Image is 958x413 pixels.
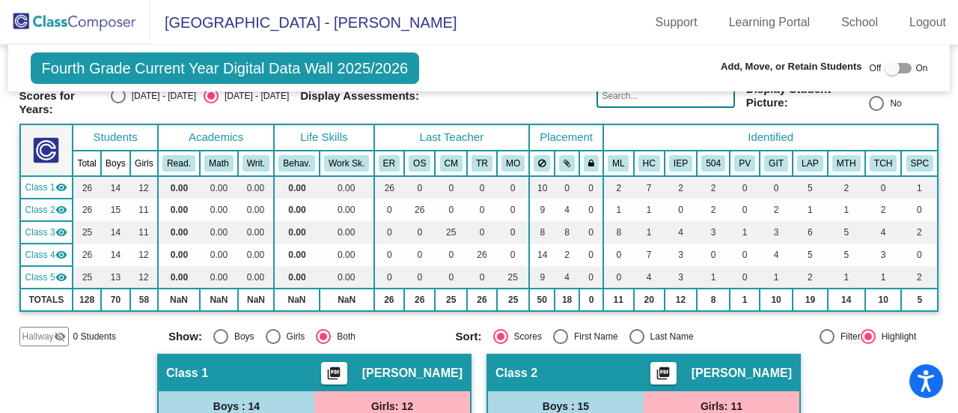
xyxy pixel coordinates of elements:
td: 8 [697,289,730,311]
td: 12 [130,176,158,199]
td: 0 [865,176,902,199]
button: Read. [162,155,195,172]
td: 0 [579,176,603,199]
span: [GEOGRAPHIC_DATA] - [PERSON_NAME] [150,10,457,34]
th: Placement [529,124,603,151]
span: Class 2 [25,203,55,217]
td: 0 [730,199,760,221]
div: [DATE] - [DATE] [219,89,289,103]
td: 0 [901,199,938,221]
td: 5 [901,289,938,311]
td: 0 [497,176,529,199]
td: 8 [603,221,634,244]
td: 0 [374,266,405,289]
th: Speech Only [901,151,938,176]
td: 0.00 [158,244,200,266]
td: 0.00 [158,266,200,289]
span: Add, Move, or Retain Students [721,59,862,74]
span: Display Student Picture: [746,82,866,109]
button: IEP [669,155,692,172]
mat-icon: visibility [55,181,67,193]
span: 0 Students [73,330,116,343]
td: 0 [374,199,405,221]
td: 3 [760,221,793,244]
td: 0.00 [274,221,320,244]
th: Mackenzie Osterhues [497,151,529,176]
td: 5 [793,176,828,199]
td: 2 [697,199,730,221]
button: TR [472,155,492,172]
td: 1 [730,289,760,311]
td: 2 [901,221,938,244]
mat-icon: visibility_off [54,331,66,343]
button: Writ. [242,155,269,172]
td: Trisha Radford - No Class Name [20,244,73,266]
td: 10 [529,176,555,199]
td: 0.00 [274,199,320,221]
mat-radio-group: Select an option [456,329,732,344]
td: 0 [404,244,435,266]
span: Off [870,61,882,75]
a: Learning Portal [717,10,823,34]
td: 2 [828,176,865,199]
mat-radio-group: Select an option [111,88,289,103]
td: 0 [497,221,529,244]
span: [PERSON_NAME] [692,366,792,381]
td: 0 [374,221,405,244]
td: 0.00 [320,176,374,199]
mat-radio-group: Select an option [869,76,939,115]
span: Display Assessments: [300,89,419,103]
th: Boys [101,151,130,176]
td: 3 [865,244,902,266]
td: 3 [665,244,697,266]
td: 0.00 [320,244,374,266]
td: 1 [697,266,730,289]
td: 9 [529,266,555,289]
td: 13 [101,266,130,289]
td: 0 [697,244,730,266]
div: Highlight [876,330,917,343]
td: 0 [730,266,760,289]
td: 0.00 [320,199,374,221]
a: Logout [897,10,958,34]
td: TOTALS [20,289,73,311]
mat-icon: visibility [55,204,67,216]
span: Class 5 [25,271,55,284]
td: 0 [730,176,760,199]
th: Girls [130,151,158,176]
td: 0.00 [200,266,238,289]
td: 25 [435,289,467,311]
td: 19 [793,289,828,311]
span: On [915,61,927,75]
td: 9 [529,199,555,221]
td: 1 [793,199,828,221]
span: Fourth Grade Current Year Digital Data Wall 2025/2026 [31,52,420,84]
td: 0 [579,289,603,311]
div: Scores [508,330,542,343]
td: 0 [665,199,697,221]
span: Class 2 [495,366,537,381]
td: 8 [529,221,555,244]
div: Girls [281,330,305,343]
td: 0 [497,244,529,266]
td: 0 [579,266,603,289]
td: 0.00 [320,266,374,289]
td: Mackenzie Osterhues - No Class Name [20,266,73,289]
td: 25 [73,221,101,244]
mat-icon: picture_as_pdf [325,366,343,387]
td: 3 [665,266,697,289]
td: 0 [901,244,938,266]
th: 504 Plan [697,151,730,176]
td: 0.00 [238,221,274,244]
td: 58 [130,289,158,311]
td: 1 [634,199,665,221]
td: 0.00 [238,176,274,199]
td: 4 [665,221,697,244]
td: 0 [467,176,497,199]
td: 8 [555,221,579,244]
button: Print Students Details [650,362,677,385]
mat-radio-group: Select an option [168,329,445,344]
td: Emily Raney - No Class Name [20,176,73,199]
td: 0 [435,199,467,221]
td: 5 [828,221,865,244]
